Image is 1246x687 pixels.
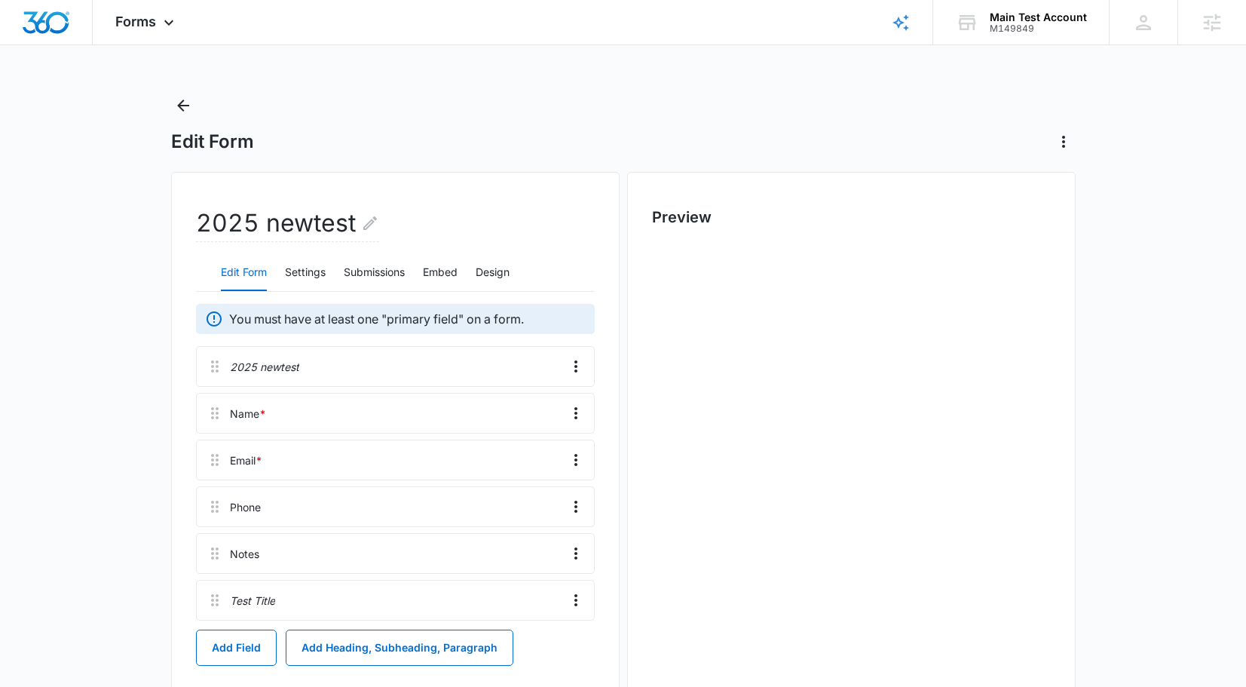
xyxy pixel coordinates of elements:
button: Overflow Menu [564,588,588,612]
div: Name [230,406,266,422]
div: Phone [230,499,261,515]
button: Add Heading, Subheading, Paragraph [286,630,513,666]
button: Submissions [344,255,405,291]
p: You must have at least one "primary field" on a form. [229,310,524,328]
button: Settings [285,255,326,291]
h2: 2025 newtest [196,205,379,242]
div: Notes [230,546,259,562]
div: Email [230,452,262,468]
div: account id [990,23,1087,34]
button: Actions [1052,130,1076,154]
button: Overflow Menu [564,354,588,379]
button: Add Field [196,630,277,666]
span: Forms [115,14,156,29]
button: Embed [423,255,458,291]
h2: Preview [652,206,1051,228]
button: Design [476,255,510,291]
p: Test Title [230,593,275,609]
div: account name [990,11,1087,23]
button: Edit Form [221,255,267,291]
button: Edit Form Name [361,205,379,241]
button: Overflow Menu [564,541,588,566]
button: Back [171,94,195,118]
h1: Edit Form [171,130,254,153]
button: Overflow Menu [564,448,588,472]
button: Overflow Menu [564,401,588,425]
button: Overflow Menu [564,495,588,519]
p: 2025 newtest [230,359,299,375]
